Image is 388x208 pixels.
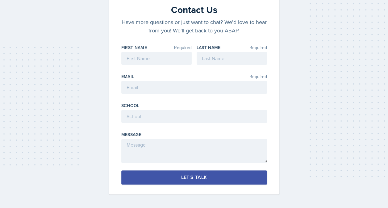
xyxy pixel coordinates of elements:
input: Last Name [197,52,267,65]
input: School [121,110,267,123]
input: Email [121,81,267,94]
input: First Name [121,52,192,65]
label: School [121,102,140,109]
button: Let's Talk [121,170,267,185]
label: Last Name [197,44,221,51]
div: Let's Talk [181,174,207,181]
span: Required [174,45,192,50]
label: Email [121,73,134,80]
label: First Name [121,44,147,51]
label: Message [121,131,141,138]
h2: Contact Us [121,4,267,15]
p: Have more questions or just want to chat? We'd love to hear from you! We'll get back to you ASAP. [121,18,267,35]
span: Required [249,74,267,79]
span: Required [249,45,267,50]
